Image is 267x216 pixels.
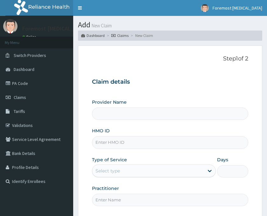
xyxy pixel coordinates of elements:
[92,99,127,105] label: Provider Name
[95,168,120,174] div: Select type
[90,23,112,28] small: New Claim
[22,26,89,31] p: Foremost [MEDICAL_DATA]
[129,33,153,38] li: New Claim
[81,33,105,38] a: Dashboard
[92,157,127,163] label: Type of Service
[92,136,248,149] input: Enter HMO ID
[201,4,209,12] img: User Image
[14,52,46,58] span: Switch Providers
[213,5,262,11] span: Foremost [MEDICAL_DATA]
[92,79,248,86] h3: Claim details
[78,21,262,29] h1: Add
[111,33,129,38] a: Claims
[14,66,34,72] span: Dashboard
[92,194,248,206] input: Enter Name
[14,94,26,100] span: Claims
[22,35,38,39] a: Online
[3,19,18,33] img: User Image
[217,157,228,163] label: Days
[92,185,119,192] label: Practitioner
[92,128,110,134] label: HMO ID
[14,108,25,114] span: Tariffs
[92,55,248,62] p: Step 1 of 2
